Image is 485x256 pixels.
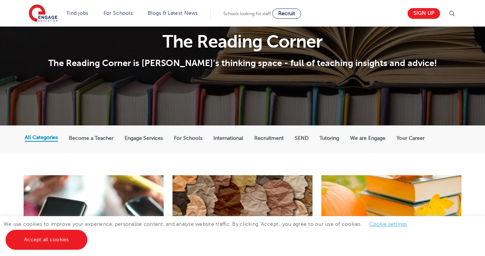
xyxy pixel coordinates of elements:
label: Your Career [397,135,425,142]
a: Recruit [272,8,301,19]
label: Engage Services [125,135,163,142]
label: SEND [295,135,308,142]
span: We use cookies to improve your experience, personalise content, and analyse website traffic. By c... [4,221,415,242]
a: For Schools [104,10,133,16]
label: Tutoring [320,135,339,142]
label: For Schools [174,135,202,142]
img: Engage Education [29,4,57,23]
label: Recruitment [254,135,284,142]
label: We are Engage [350,135,385,142]
h1: The Reading Corner [25,33,461,51]
p: The Reading Corner is [PERSON_NAME]’s thinking space - full of teaching insights and advice! [25,58,461,69]
a: Sign up [408,8,440,19]
label: All Categories [25,134,58,141]
label: Become a Teacher [69,135,114,142]
span: Recruit [278,11,295,16]
a: Blogs & Latest News [148,10,198,16]
a: Cookie settings [369,221,407,227]
a: Find jobs [67,10,88,16]
label: International [213,135,243,142]
a: Accept all cookies [6,230,87,250]
span: Schools looking for staff [223,11,271,16]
